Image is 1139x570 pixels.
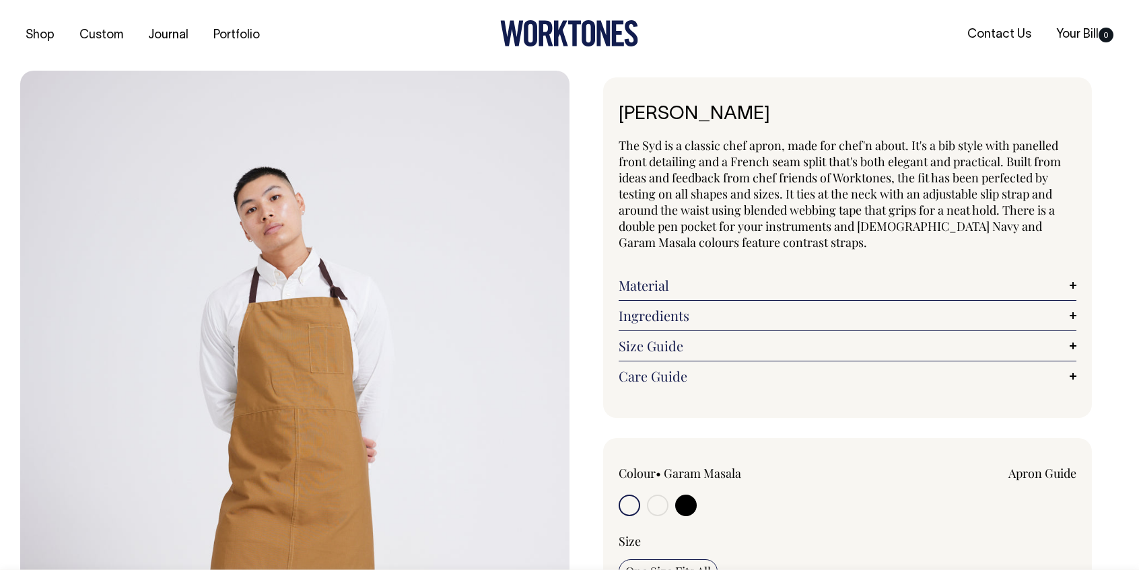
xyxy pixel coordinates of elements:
a: Your Bill0 [1051,24,1119,46]
div: Colour [619,465,802,481]
div: Size [619,533,1076,549]
span: The Syd is a classic chef apron, made for chef'n about. It's a bib style with panelled front deta... [619,137,1061,250]
a: Care Guide [619,368,1076,384]
a: Contact Us [962,24,1037,46]
a: Shop [20,24,60,46]
a: Size Guide [619,338,1076,354]
span: 0 [1099,28,1113,42]
label: Garam Masala [664,465,741,481]
a: Material [619,277,1076,293]
a: Journal [143,24,194,46]
a: Custom [74,24,129,46]
a: Apron Guide [1008,465,1076,481]
span: • [656,465,661,481]
a: Ingredients [619,308,1076,324]
a: Portfolio [208,24,265,46]
h1: [PERSON_NAME] [619,104,1076,125]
